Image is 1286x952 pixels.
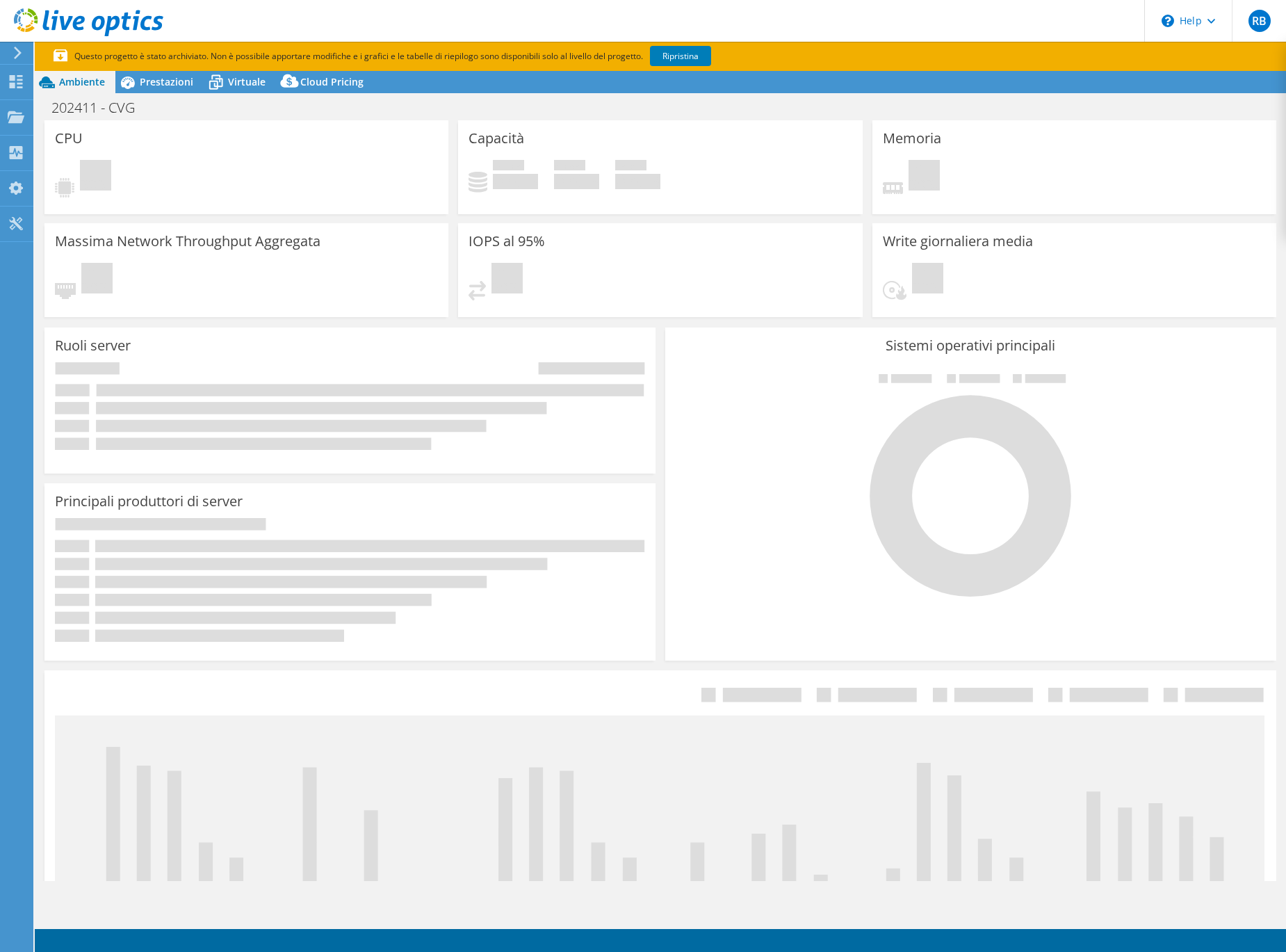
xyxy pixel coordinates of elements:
[228,75,266,88] span: Virtuale
[909,160,940,194] span: In sospeso
[491,263,523,297] span: In sospeso
[615,174,660,189] h4: 0 GiB
[883,234,1033,249] h3: Write giornaliera media
[1162,15,1174,27] svg: \n
[55,494,243,509] h3: Principali produttori di server
[554,174,599,189] h4: 0 GiB
[45,100,156,115] h1: 202411 - CVG
[81,263,113,297] span: In sospeso
[55,131,83,146] h3: CPU
[55,234,320,249] h3: Massima Network Throughput Aggregata
[469,234,545,249] h3: IOPS al 95%
[615,160,646,174] span: Totale
[883,131,941,146] h3: Memoria
[554,160,585,174] span: Disponibile
[1248,10,1271,32] span: RB
[59,75,105,88] span: Ambiente
[650,46,711,66] a: Ripristina
[80,160,111,194] span: In sospeso
[493,174,538,189] h4: 0 GiB
[912,263,943,297] span: In sospeso
[54,49,735,64] p: Questo progetto è stato archiviato. Non è possibile apportare modifiche e i grafici e le tabelle ...
[140,75,193,88] span: Prestazioni
[300,75,364,88] span: Cloud Pricing
[493,160,524,174] span: In uso
[55,338,131,353] h3: Ruoli server
[676,338,1266,353] h3: Sistemi operativi principali
[469,131,524,146] h3: Capacità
